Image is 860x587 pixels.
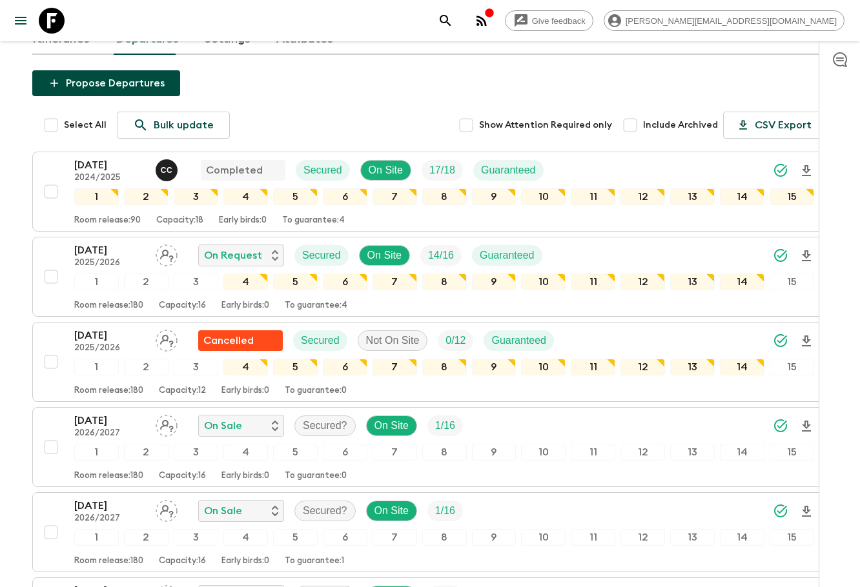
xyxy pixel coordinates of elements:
[74,413,145,428] p: [DATE]
[366,501,417,521] div: On Site
[472,529,517,546] div: 9
[174,529,218,546] div: 3
[480,248,535,263] p: Guaranteed
[174,274,218,290] div: 3
[285,471,347,481] p: To guarantee: 0
[323,274,367,290] div: 6
[206,163,263,178] p: Completed
[422,359,467,375] div: 8
[156,163,180,174] span: Cecilia Crespi
[799,333,814,349] svg: Download Onboarding
[219,215,267,226] p: Early birds: 0
[302,248,341,263] p: Secured
[293,330,347,351] div: Secured
[32,492,828,572] button: [DATE]2026/2027Assign pack leaderOn SaleSecured?On SiteTrip Fill123456789101112131415Room release...
[323,529,367,546] div: 6
[74,386,143,396] p: Room release: 180
[74,328,145,343] p: [DATE]
[204,503,242,519] p: On Sale
[221,386,269,396] p: Early birds: 0
[303,418,347,433] p: Secured?
[773,418,788,433] svg: Synced Successfully
[124,529,169,546] div: 2
[360,160,411,181] div: On Site
[32,70,180,96] button: Propose Departures
[124,274,169,290] div: 2
[770,359,814,375] div: 15
[525,16,593,26] span: Give feedback
[8,8,34,34] button: menu
[74,274,119,290] div: 1
[74,428,145,439] p: 2026/2027
[374,503,409,519] p: On Site
[770,274,814,290] div: 15
[720,529,764,546] div: 14
[323,444,367,461] div: 6
[720,188,764,205] div: 14
[420,245,462,266] div: Trip Fill
[571,529,615,546] div: 11
[799,248,814,264] svg: Download Onboarding
[204,248,262,263] p: On Request
[373,359,417,375] div: 7
[124,444,169,461] div: 2
[472,359,517,375] div: 9
[366,415,417,436] div: On Site
[445,333,466,348] p: 0 / 12
[74,444,119,461] div: 1
[204,418,242,433] p: On Sale
[32,237,828,317] button: [DATE]2025/2026Assign pack leaderOn RequestSecuredOn SiteTrip FillGuaranteed123456789101112131415...
[521,359,566,375] div: 10
[422,444,467,461] div: 8
[301,333,340,348] p: Secured
[799,419,814,434] svg: Download Onboarding
[373,188,417,205] div: 7
[74,343,145,353] p: 2025/2026
[770,188,814,205] div: 15
[221,301,269,311] p: Early birds: 0
[604,10,845,31] div: [PERSON_NAME][EMAIL_ADDRESS][DOMAIN_NAME]
[435,503,455,519] p: 1 / 16
[203,333,254,348] p: Cancelled
[723,112,828,139] button: CSV Export
[273,359,318,375] div: 5
[359,245,410,266] div: On Site
[159,386,206,396] p: Capacity: 12
[720,359,764,375] div: 14
[366,333,420,348] p: Not On Site
[303,503,347,519] p: Secured?
[174,444,218,461] div: 3
[74,173,145,183] p: 2024/2025
[571,188,615,205] div: 11
[223,188,268,205] div: 4
[156,248,178,259] span: Assign pack leader
[773,248,788,263] svg: Synced Successfully
[285,556,344,566] p: To guarantee: 1
[74,243,145,258] p: [DATE]
[670,529,715,546] div: 13
[799,163,814,179] svg: Download Onboarding
[773,163,788,178] svg: Synced Successfully
[770,444,814,461] div: 15
[198,330,283,351] div: Flash Pack cancellation
[620,529,665,546] div: 12
[273,529,318,546] div: 5
[223,529,268,546] div: 4
[358,330,428,351] div: Not On Site
[156,215,203,226] p: Capacity: 18
[799,504,814,519] svg: Download Onboarding
[373,529,417,546] div: 7
[223,359,268,375] div: 4
[620,188,665,205] div: 12
[282,215,345,226] p: To guarantee: 4
[491,333,546,348] p: Guaranteed
[369,163,403,178] p: On Site
[174,359,218,375] div: 3
[285,301,347,311] p: To guarantee: 4
[323,188,367,205] div: 6
[117,112,230,139] a: Bulk update
[620,359,665,375] div: 12
[221,471,269,481] p: Early birds: 0
[521,529,566,546] div: 10
[74,513,145,524] p: 2026/2027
